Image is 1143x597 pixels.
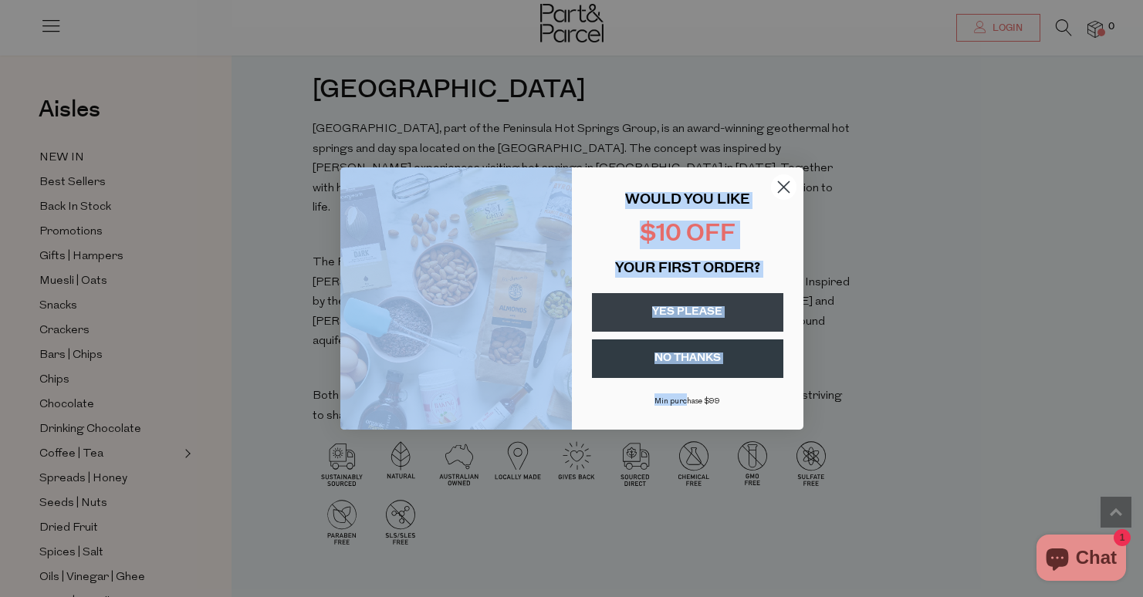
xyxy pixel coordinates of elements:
span: YOUR FIRST ORDER? [615,262,760,276]
img: 43fba0fb-7538-40bc-babb-ffb1a4d097bc.jpeg [340,167,572,430]
inbox-online-store-chat: Shopify online store chat [1032,535,1131,585]
button: Close dialog [770,174,797,201]
span: WOULD YOU LIKE [625,194,749,207]
button: NO THANKS [592,339,783,378]
span: Min purchase $99 [654,397,720,406]
button: YES PLEASE [592,293,783,332]
span: $10 OFF [640,223,736,247]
